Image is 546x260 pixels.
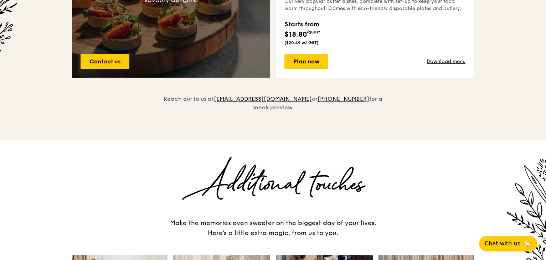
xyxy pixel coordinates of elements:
div: Reach out to us at or for a sneak preview. [159,78,387,112]
div: Make the memories even sweeter on the biggest day of your lives. Here’s a little extra magic, fro... [163,218,383,238]
div: ($20.49 w/ GST) [284,40,320,46]
a: [PHONE_NUMBER] [318,95,369,102]
span: 🦙 [523,239,532,248]
span: Chat with us [485,239,520,248]
a: Contact us [81,54,129,69]
div: Starts from [284,19,320,29]
button: Chat with us🦙 [479,236,537,251]
span: /guest [307,30,320,35]
a: Download menu [427,58,465,65]
div: Additional touches [72,169,474,201]
a: [EMAIL_ADDRESS][DOMAIN_NAME] [214,95,312,102]
div: $18.80 [284,19,320,40]
a: Plan now [284,54,328,69]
